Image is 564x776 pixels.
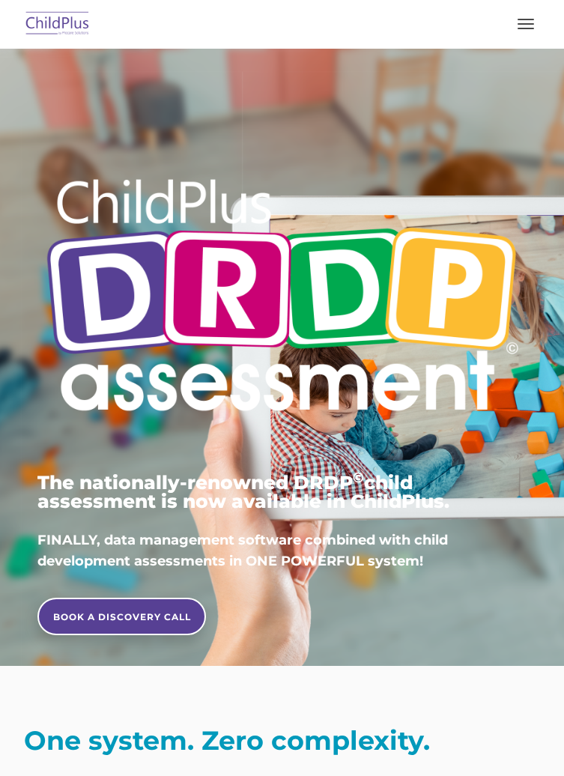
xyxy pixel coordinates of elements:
[37,150,527,447] img: Copyright - DRDP Logo Light
[24,724,430,757] strong: One system. Zero complexity.
[22,7,93,42] img: ChildPlus by Procare Solutions
[353,469,364,486] sup: ©
[37,471,449,512] span: The nationally-renowned DRDP child assessment is now available in ChildPlus.
[37,532,448,569] span: FINALLY, data management software combined with child development assessments in ONE POWERFUL sys...
[37,598,206,635] a: BOOK A DISCOVERY CALL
